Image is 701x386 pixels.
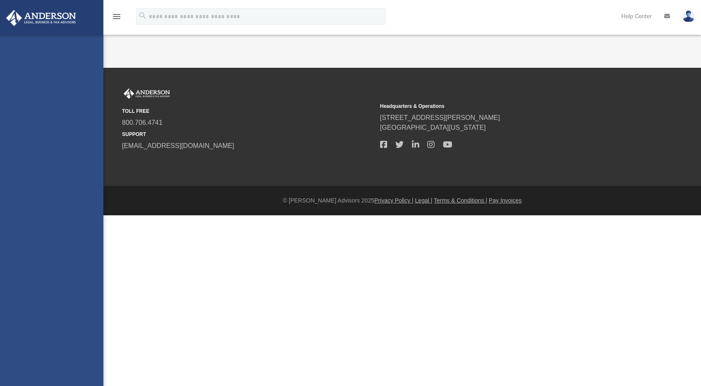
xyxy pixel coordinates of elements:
[122,142,234,149] a: [EMAIL_ADDRESS][DOMAIN_NAME]
[122,107,374,115] small: TOLL FREE
[138,11,147,20] i: search
[415,197,433,204] a: Legal |
[380,124,486,131] a: [GEOGRAPHIC_DATA][US_STATE]
[122,88,172,99] img: Anderson Advisors Platinum Portal
[380,114,500,121] a: [STREET_ADDRESS][PERSON_NAME]
[434,197,487,204] a: Terms & Conditions |
[489,197,522,204] a: Pay Invoices
[112,16,122,21] a: menu
[374,197,414,204] a: Privacy Policy |
[103,196,701,205] div: © [PERSON_NAME] Advisors 2025
[122,119,163,126] a: 800.706.4741
[682,10,695,22] img: User Pic
[112,12,122,21] i: menu
[122,131,374,138] small: SUPPORT
[380,102,632,110] small: Headquarters & Operations
[4,10,79,26] img: Anderson Advisors Platinum Portal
